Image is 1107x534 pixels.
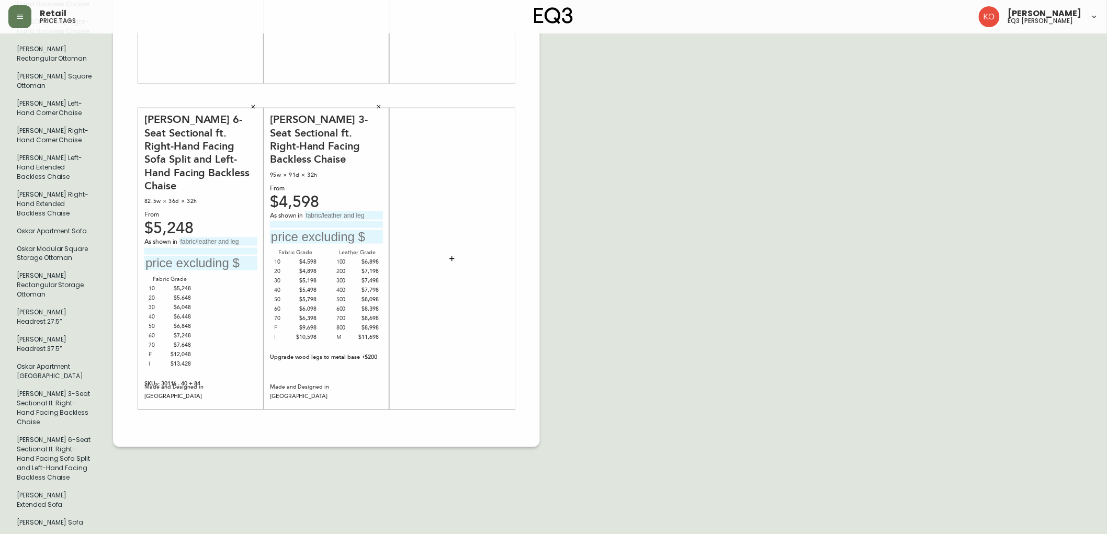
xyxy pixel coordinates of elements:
li: Large Hang Tag [8,431,100,487]
div: $4,898 [296,267,317,277]
div: $7,498 [357,277,379,286]
div: $7,798 [357,286,379,296]
div: $7,198 [357,267,379,277]
div: 50 [274,296,296,305]
div: $5,248 [144,224,257,233]
div: 300 [336,277,358,286]
div: 70 [149,341,170,350]
div: 50 [149,322,170,332]
li: Large Hang Tag [8,487,100,514]
div: $7,648 [170,341,191,350]
input: fabric/leather and leg [179,237,257,246]
span: [PERSON_NAME] [1008,9,1082,18]
li: Large Hang Tag [8,95,100,122]
div: 20 [274,267,296,277]
div: 10 [149,285,170,294]
div: F [274,324,296,333]
div: $5,798 [296,296,317,305]
div: From [144,210,257,220]
div: $7,248 [170,332,191,341]
div: $5,248 [170,285,191,294]
li: Large Hang Tag [8,514,100,532]
div: $6,098 [296,305,317,314]
li: Large Hang Tag [8,267,100,304]
div: $8,998 [357,324,379,333]
div: Fabric Grade [270,248,321,258]
li: Large Hang Tag [8,222,100,240]
div: 40 [149,313,170,322]
div: $6,848 [170,322,191,332]
div: F [149,350,170,360]
div: $12,048 [170,350,191,360]
span: As shown in [144,237,179,247]
div: From [270,184,383,194]
div: 700 [336,314,358,324]
input: price excluding $ [270,230,383,244]
h5: eq3 [PERSON_NAME] [1008,18,1074,24]
div: $6,448 [170,313,191,322]
div: [PERSON_NAME] 6-Seat Sectional ft. Right-Hand Facing Sofa Split and Left-Hand Facing Backless Chaise [144,113,257,192]
div: 30 [149,303,170,313]
img: logo [534,7,573,24]
div: $5,498 [296,286,317,296]
li: Large Hang Tag [8,304,100,331]
div: Upgrade wood legs to metal base +$200 [270,353,383,362]
div: 60 [274,305,296,314]
div: 30 [274,277,296,286]
div: Fabric Grade [144,275,195,285]
span: As shown in [270,211,305,221]
div: Made and Designed in [GEOGRAPHIC_DATA] [144,383,257,402]
div: 800 [336,324,358,333]
div: 400 [336,286,358,296]
div: $11,698 [357,333,379,343]
div: 60 [149,332,170,341]
div: M [336,333,358,343]
div: $8,398 [357,305,379,314]
div: 20 [149,294,170,303]
div: I [274,333,296,343]
li: Large Hang Tag [8,240,100,267]
li: Large Hang Tag [8,40,100,67]
div: 100 [336,258,358,267]
div: Leather Grade [332,248,383,258]
div: $9,698 [296,324,317,333]
li: Large Hang Tag [8,122,100,149]
input: fabric/leather and leg [305,211,383,220]
div: $8,698 [357,314,379,324]
li: Large Hang Tag [8,149,100,186]
li: Large Hang Tag [8,331,100,358]
li: Large Hang Tag [8,186,100,222]
img: 9beb5e5239b23ed26e0d832b1b8f6f2a [979,6,1000,27]
div: $6,048 [170,303,191,313]
div: [PERSON_NAME] 3-Seat Sectional ft. Right-Hand Facing Backless Chaise [270,113,383,166]
h5: price tags [40,18,76,24]
div: 500 [336,296,358,305]
div: 10 [274,258,296,267]
div: 82.5w × 36d × 32h [144,197,257,206]
li: Large Hang Tag [8,67,100,95]
div: $10,598 [296,333,317,343]
div: I [149,360,170,369]
div: $6,898 [357,258,379,267]
li: Large Hang Tag [8,358,100,385]
div: 95w × 91d × 32h [270,171,383,180]
span: Retail [40,9,66,18]
div: $5,648 [170,294,191,303]
input: price excluding $ [144,256,257,270]
div: Made and Designed in [GEOGRAPHIC_DATA] [270,383,383,402]
div: $4,598 [270,198,383,207]
div: 40 [274,286,296,296]
div: $8,098 [357,296,379,305]
div: $13,428 [170,360,191,369]
div: 600 [336,305,358,314]
div: SKUs: 30116 - 40 + 84 [144,380,257,389]
div: $6,398 [296,314,317,324]
div: 70 [274,314,296,324]
li: Large Hang Tag [8,385,100,431]
div: 200 [336,267,358,277]
div: $5,198 [296,277,317,286]
div: $4,598 [296,258,317,267]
